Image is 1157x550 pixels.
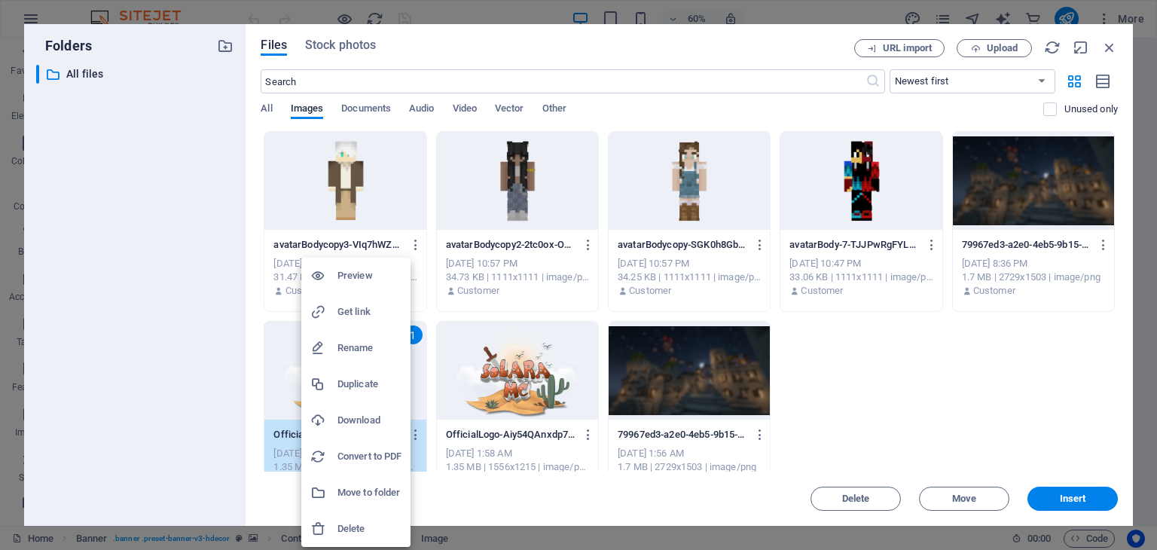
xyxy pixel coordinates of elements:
h6: Download [337,411,401,429]
h6: Rename [337,339,401,357]
h6: Convert to PDF [337,448,401,466]
h6: Move to folder [337,484,401,502]
h6: Preview [337,267,401,285]
h6: Delete [337,520,401,538]
h6: Duplicate [337,375,401,393]
h6: Get link [337,303,401,321]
